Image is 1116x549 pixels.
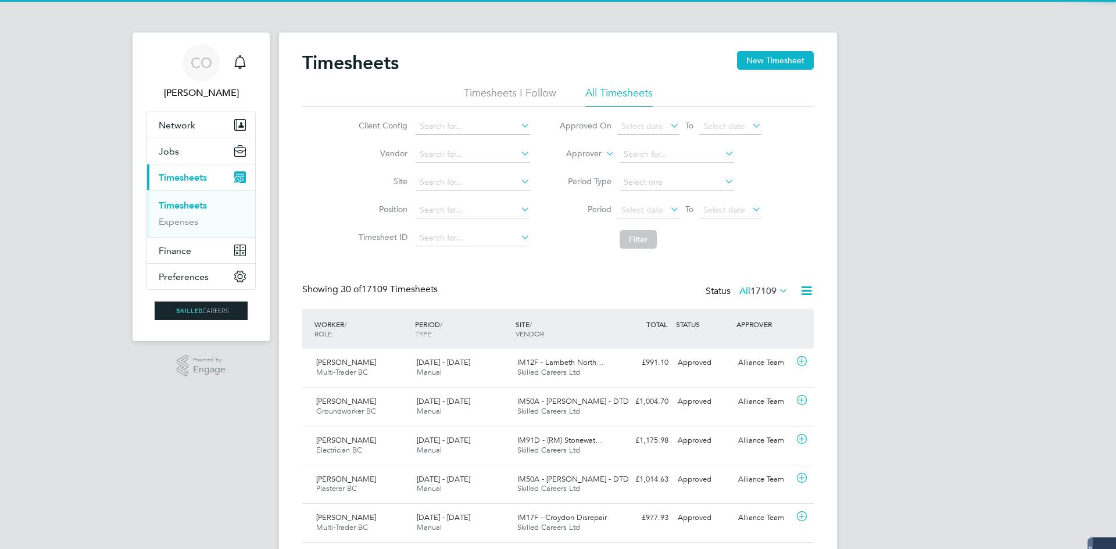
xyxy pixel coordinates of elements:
div: Alliance Team [734,470,794,489]
li: All Timesheets [585,86,653,107]
span: TOTAL [646,320,667,329]
span: Finance [159,245,191,256]
a: Powered byEngage [177,355,226,377]
a: Go to home page [146,302,256,320]
div: Timesheets [147,190,255,237]
input: Select one [620,174,734,191]
span: [PERSON_NAME] [316,474,376,484]
span: [DATE] - [DATE] [417,512,470,522]
div: Approved [673,431,734,450]
span: Skilled Careers Ltd [517,483,580,493]
span: / [344,320,346,329]
span: Ciara O'Connell [146,86,256,100]
span: Multi-Trader BC [316,522,368,532]
div: Approved [673,470,734,489]
label: Client Config [355,120,407,131]
span: TYPE [415,329,431,338]
div: Approved [673,353,734,372]
div: Alliance Team [734,431,794,450]
span: Timesheets [159,172,207,183]
span: Manual [417,406,442,416]
span: [PERSON_NAME] [316,512,376,522]
label: All [739,285,788,297]
span: [PERSON_NAME] [316,435,376,445]
span: To [682,202,697,217]
span: Select date [621,121,663,131]
span: Jobs [159,146,179,157]
span: Powered by [193,355,226,365]
span: Skilled Careers Ltd [517,367,580,377]
div: APPROVER [734,314,794,335]
span: [DATE] - [DATE] [417,474,470,484]
label: Period Type [559,176,611,186]
div: STATUS [673,314,734,335]
div: £991.10 [613,353,673,372]
div: Alliance Team [734,392,794,411]
span: / [530,320,532,329]
button: Jobs [147,138,255,164]
div: WORKER [312,314,412,344]
span: IM91D - (RM) Stonewat… [517,435,603,445]
label: Site [355,176,407,186]
input: Search for... [416,119,530,135]
span: 17109 [750,285,777,297]
div: Showing [302,284,440,296]
button: Filter [620,230,657,249]
span: Network [159,120,195,131]
div: £1,004.70 [613,392,673,411]
div: PERIOD [412,314,513,344]
label: Vendor [355,148,407,159]
span: IM50A - [PERSON_NAME] - DTD [517,474,629,484]
span: Skilled Careers Ltd [517,445,580,455]
h2: Timesheets [302,51,399,74]
li: Timesheets I Follow [464,86,556,107]
span: Select date [703,121,745,131]
span: Electrician BC [316,445,362,455]
div: Status [706,284,791,300]
span: ROLE [314,329,332,338]
span: Select date [621,204,663,215]
span: VENDOR [516,329,544,338]
span: IM12F - Lambeth North… [517,357,604,367]
label: Timesheet ID [355,232,407,242]
img: skilledcareers-logo-retina.png [155,302,248,320]
button: New Timesheet [737,51,814,70]
label: Approved On [559,120,611,131]
label: Approver [549,148,602,160]
label: Position [355,204,407,214]
input: Search for... [416,174,530,191]
span: Select date [703,204,745,215]
span: Groundworker BC [316,406,376,416]
span: Multi-Trader BC [316,367,368,377]
a: Timesheets [159,200,207,211]
span: [DATE] - [DATE] [417,435,470,445]
a: CO[PERSON_NAME] [146,44,256,100]
span: Manual [417,367,442,377]
span: CO [191,55,212,70]
div: £1,014.63 [613,470,673,489]
div: Approved [673,392,734,411]
button: Finance [147,238,255,263]
input: Search for... [416,230,530,246]
span: To [682,118,697,133]
span: / [440,320,442,329]
button: Preferences [147,264,255,289]
span: IM50A - [PERSON_NAME] - DTD [517,396,629,406]
div: Approved [673,508,734,528]
input: Search for... [416,146,530,163]
span: Plasterer BC [316,483,357,493]
span: Skilled Careers Ltd [517,406,580,416]
span: Manual [417,483,442,493]
span: Skilled Careers Ltd [517,522,580,532]
span: Manual [417,445,442,455]
div: SITE [513,314,613,344]
button: Network [147,112,255,138]
nav: Main navigation [133,33,270,341]
div: £1,175.98 [613,431,673,450]
div: Alliance Team [734,508,794,528]
span: 30 of [341,284,362,295]
button: Timesheets [147,164,255,190]
span: Manual [417,522,442,532]
span: 17109 Timesheets [341,284,438,295]
span: [PERSON_NAME] [316,357,376,367]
